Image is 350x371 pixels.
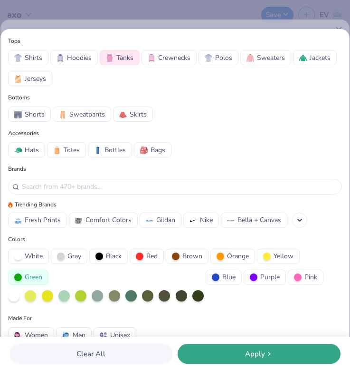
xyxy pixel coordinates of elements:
[8,314,32,322] div: Made For
[182,251,202,261] span: Brown
[14,217,22,225] img: Fresh Prints
[50,50,98,65] button: HoodiesHoodies
[148,54,155,62] img: Crewnecks
[288,270,323,285] button: Pink
[89,249,128,264] button: Black
[8,270,48,285] button: Green
[25,145,39,155] span: Hats
[119,111,127,118] img: Skirts
[8,165,342,173] div: Brands
[8,142,45,157] button: HatsHats
[47,142,86,157] button: TotesTotes
[59,111,66,118] img: Sweatpants
[130,249,164,264] button: Red
[130,109,147,119] span: Skirts
[8,50,48,65] button: ShirtsShirts
[215,53,232,63] span: Polos
[8,107,51,122] button: ShortsShorts
[67,53,92,63] span: Hoodies
[56,327,92,342] button: MenMen
[8,213,67,228] button: Fresh PrintsFresh Prints
[221,213,287,228] button: Bella + CanvasBella + Canvas
[227,217,235,225] img: Bella + Canvas
[206,270,242,285] button: Blue
[178,344,341,364] button: Apply
[246,54,254,62] img: Sweaters
[134,142,171,157] button: BagsBags
[64,145,80,155] span: Totes
[25,53,42,63] span: Shirts
[57,54,64,62] img: Hoodies
[299,54,307,62] img: Jackets
[310,53,331,63] span: Jackets
[210,249,255,264] button: Orange
[222,272,236,282] span: Blue
[189,217,197,225] img: Nike
[293,50,337,65] button: JacketsJackets
[53,107,111,122] button: SweatpantsSweatpants
[8,71,52,86] button: JerseysJerseys
[199,50,238,65] button: PolosPolos
[8,129,342,137] div: Accessories
[51,249,87,264] button: Gray
[257,249,300,264] button: Yellow
[14,75,22,83] img: Jerseys
[183,213,219,228] button: NikeNike
[110,330,130,340] span: Unisex
[73,330,85,340] span: Men
[8,327,54,342] button: WomenWomen
[8,93,342,102] div: Bottoms
[53,146,61,154] img: Totes
[140,213,181,228] button: GildanGildan
[227,251,249,261] span: Orange
[166,249,208,264] button: Brown
[116,53,133,63] span: Tanks
[69,213,138,228] button: Comfort ColorsComfort Colors
[25,330,48,340] span: Women
[67,251,81,261] span: Gray
[200,215,213,225] span: Nike
[100,50,140,65] button: TanksTanks
[260,272,280,282] span: Purple
[25,74,46,84] span: Jerseys
[245,349,265,360] span: Apply
[257,53,285,63] span: Sweaters
[104,145,126,155] span: Bottles
[106,54,114,62] img: Tanks
[94,327,136,342] button: UnisexUnisex
[304,272,317,282] span: Pink
[113,107,153,122] button: SkirtsSkirts
[142,50,197,65] button: CrewnecksCrewnecks
[25,109,45,119] span: Shorts
[8,249,49,264] button: White
[274,251,293,261] span: Yellow
[100,332,107,339] img: Unisex
[75,217,83,225] img: Comfort Colors
[85,215,132,225] span: Comfort Colors
[25,272,42,282] span: Green
[146,251,158,261] span: Red
[9,344,173,364] button: Clear All
[14,54,22,62] img: Shirts
[14,332,22,339] img: Women
[15,200,57,209] span: Trending Brands
[88,142,132,157] button: BottlesBottles
[240,50,291,65] button: SweatersSweaters
[14,146,22,154] img: Hats
[8,37,342,45] div: Tops
[205,54,212,62] img: Polos
[8,235,342,244] span: Colors
[237,215,281,225] span: Bella + Canvas
[21,181,338,192] input: Search from 470+ brands...
[146,217,153,225] img: Gildan
[62,332,70,339] img: Men
[244,270,286,285] button: Purple
[14,111,22,118] img: Shorts
[151,145,165,155] span: Bags
[106,251,122,261] span: Black
[94,146,102,154] img: Bottles
[156,215,175,225] span: Gildan
[69,109,105,119] span: Sweatpants
[25,215,61,225] span: Fresh Prints
[25,251,43,261] span: White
